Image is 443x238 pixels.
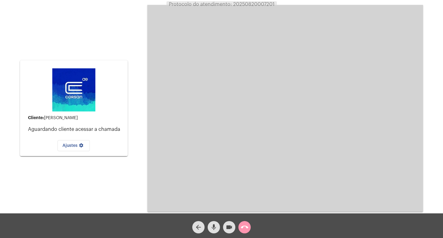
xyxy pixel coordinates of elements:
mat-icon: arrow_back [195,224,202,231]
span: Protocolo do atendimento: 20250820007201 [169,2,274,7]
button: Ajustes [58,140,90,151]
div: [PERSON_NAME] [28,115,123,120]
mat-icon: settings [78,143,85,150]
strong: Cliente: [28,115,44,120]
img: d4669ae0-8c07-2337-4f67-34b0df7f5ae4.jpeg [52,68,95,111]
mat-icon: videocam [225,224,233,231]
mat-icon: mic [210,224,218,231]
mat-icon: call_end [241,224,248,231]
p: Aguardando cliente acessar a chamada [28,127,123,132]
span: Ajustes [62,143,85,148]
